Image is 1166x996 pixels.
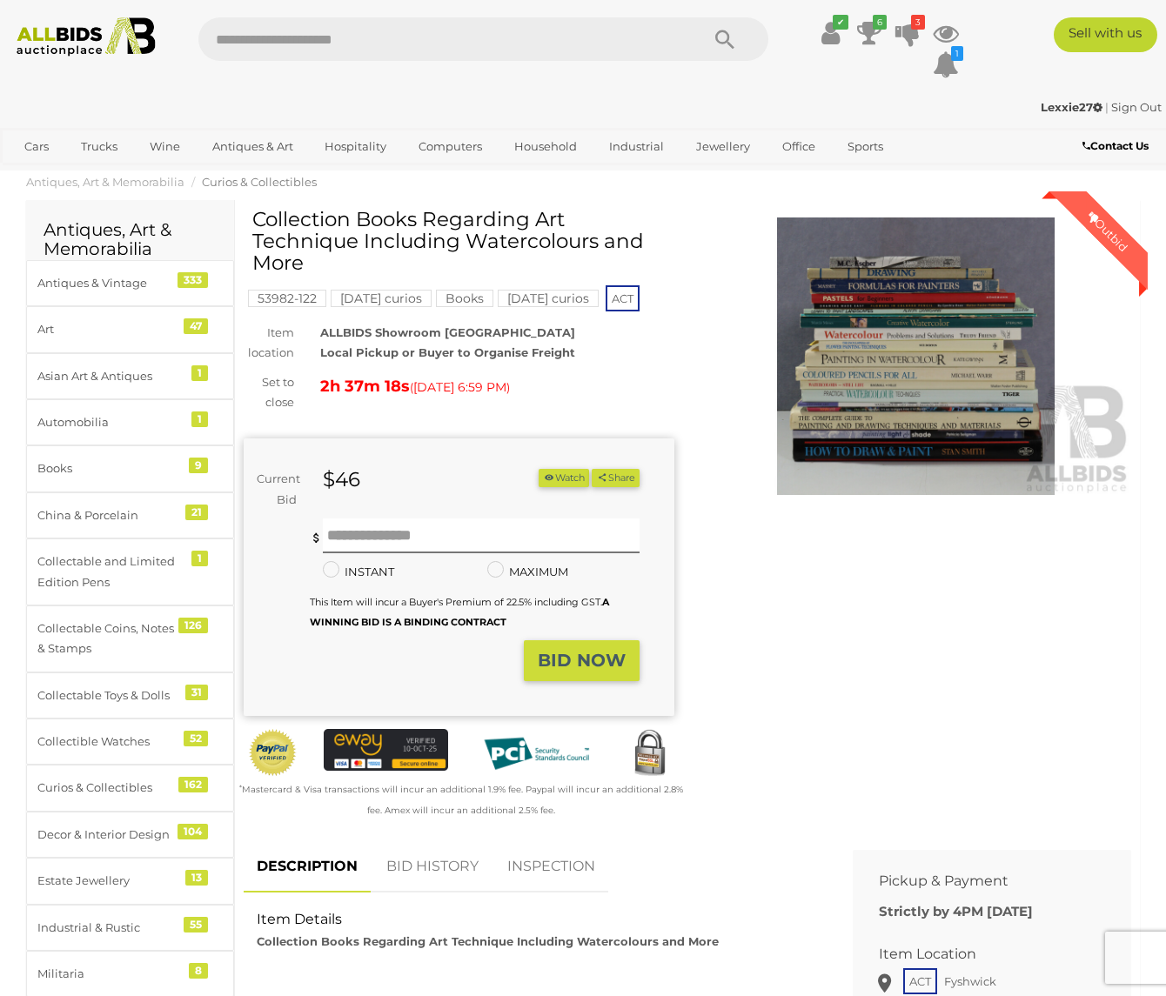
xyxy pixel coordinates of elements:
[26,353,234,399] a: Asian Art & Antiques 1
[184,917,208,932] div: 55
[244,841,371,892] a: DESCRIPTION
[248,729,298,777] img: Official PayPal Seal
[1082,139,1149,152] b: Contact Us
[856,17,882,49] a: 6
[494,841,608,892] a: INSPECTION
[26,719,234,765] a: Collectible Watches 52
[903,968,937,994] span: ACT
[895,17,921,49] a: 3
[313,132,398,161] a: Hospitality
[248,291,326,305] a: 53982-122
[248,290,326,307] mark: 53982-122
[70,132,129,161] a: Trucks
[323,467,360,491] strong: $46
[185,870,208,886] div: 13
[539,469,589,487] li: Watch this item
[37,825,181,845] div: Decor & Interior Design
[320,345,575,359] strong: Local Pickup or Buyer to Organise Freight
[320,325,575,339] strong: ALLBIDS Showroom [GEOGRAPHIC_DATA]
[324,729,448,771] img: eWAY Payment Gateway
[26,492,234,538] a: China & Porcelain 21
[933,49,959,80] a: 1
[37,618,181,659] div: Collectable Coins, Notes & Stamps
[178,824,208,839] div: 104
[37,964,181,984] div: Militaria
[606,285,640,311] span: ACT
[331,291,432,305] a: [DATE] curios
[498,291,599,305] a: [DATE] curios
[189,963,208,979] div: 8
[436,291,493,305] a: Books
[26,399,234,445] a: Automobilia 1
[26,538,234,605] a: Collectable and Limited Edition Pens 1
[9,17,164,57] img: Allbids.com.au
[373,841,492,892] a: BID HISTORY
[37,778,181,798] div: Curios & Collectibles
[37,505,181,525] div: China & Porcelain
[539,469,589,487] button: Watch
[37,871,181,891] div: Estate Jewellery
[37,273,181,293] div: Antiques & Vintage
[257,934,719,948] strong: Collection Books Regarding Art Technique Including Watercolours and More
[26,306,234,352] a: Art 47
[1054,17,1157,52] a: Sell with us
[138,132,191,161] a: Wine
[37,685,181,705] div: Collectable Toys & Dolls
[231,323,307,364] div: Item location
[189,458,208,473] div: 9
[940,970,1001,993] span: Fyshwick
[184,318,208,334] div: 47
[37,458,181,478] div: Books
[37,319,181,339] div: Art
[13,132,60,161] a: Cars
[202,175,317,189] a: Curios & Collectibles
[26,765,234,811] a: Curios & Collectibles 162
[1041,100,1105,114] a: Lexxie27
[26,905,234,951] a: Industrial & Rustic 55
[320,377,410,396] strong: 2h 37m 18s
[13,161,159,190] a: [GEOGRAPHIC_DATA]
[201,132,305,161] a: Antiques & Art
[951,46,963,61] i: 1
[323,562,394,582] label: INSTANT
[407,132,493,161] a: Computers
[410,380,510,394] span: ( )
[1068,191,1148,271] div: Outbid
[37,412,181,432] div: Automobilia
[818,17,844,49] a: ✔
[37,918,181,938] div: Industrial & Rustic
[836,132,895,161] a: Sports
[436,290,493,307] mark: Books
[239,784,683,815] small: Mastercard & Visa transactions will incur an additional 1.9% fee. Paypal will incur an additional...
[700,217,1131,495] img: Collection Books Regarding Art Technique Including Watercolours and More
[911,15,925,30] i: 3
[44,220,217,258] h2: Antiques, Art & Memorabilia
[685,132,761,161] a: Jewellery
[178,272,208,288] div: 333
[26,175,184,189] a: Antiques, Art & Memorabilia
[413,379,506,395] span: [DATE] 6:59 PM
[879,873,1079,889] h2: Pickup & Payment
[1105,100,1109,114] span: |
[331,290,432,307] mark: [DATE] curios
[178,618,208,633] div: 126
[474,729,599,779] img: PCI DSS compliant
[26,812,234,858] a: Decor & Interior Design 104
[26,260,234,306] a: Antiques & Vintage 333
[37,366,181,386] div: Asian Art & Antiques
[592,469,640,487] button: Share
[257,912,814,927] h2: Item Details
[879,903,1033,919] b: Strictly by 4PM [DATE]
[598,132,675,161] a: Industrial
[26,445,234,491] a: Books 9
[191,365,208,381] div: 1
[185,685,208,700] div: 31
[681,17,768,61] button: Search
[252,209,670,275] h1: Collection Books Regarding Art Technique Including Watercolours and More
[185,505,208,520] div: 21
[37,551,181,592] div: Collectable and Limited Edition Pens
[231,372,307,413] div: Set to close
[37,732,181,752] div: Collectible Watches
[487,562,568,582] label: MAXIMUM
